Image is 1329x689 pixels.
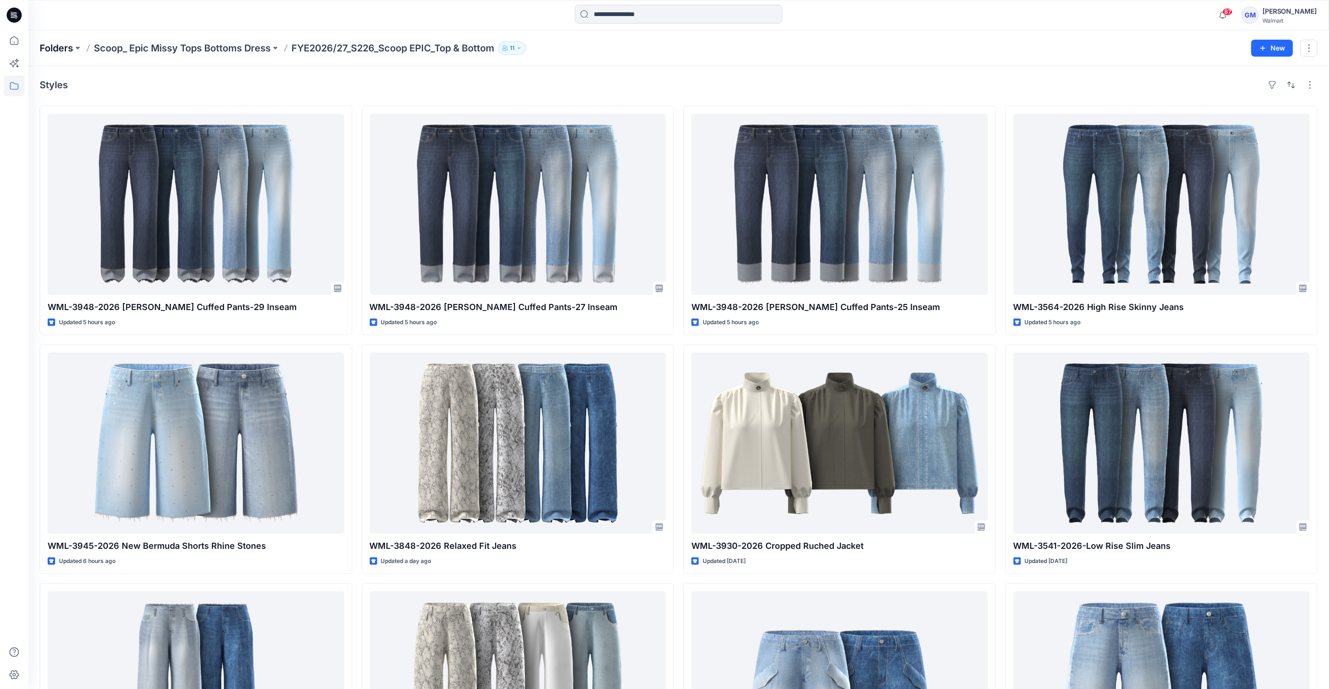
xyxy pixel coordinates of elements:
a: Scoop_ Epic Missy Tops Bottoms Dress [94,42,271,55]
p: WML-3948-2026 [PERSON_NAME] Cuffed Pants-29 Inseam [48,301,344,314]
p: Updated 6 hours ago [59,556,116,566]
button: 11 [498,42,526,55]
a: WML-3848-2026 Relaxed Fit Jeans [370,353,666,534]
button: New [1251,40,1293,57]
a: WML-3948-2026 Benton Cuffed Pants-29 Inseam [48,114,344,295]
div: Walmart [1263,17,1317,24]
a: WML-3948-2026 Benton Cuffed Pants-27 Inseam [370,114,666,295]
p: Updated 5 hours ago [1025,318,1081,328]
a: WML-3930-2026 Cropped Ruched Jacket [691,353,988,534]
p: Updated a day ago [381,556,432,566]
a: Folders [40,42,73,55]
span: 87 [1222,8,1233,16]
p: Updated 5 hours ago [381,318,437,328]
a: WML-3948-2026 Benton Cuffed Pants-25 Inseam [691,114,988,295]
p: FYE2026/27_S226_Scoop EPIC_Top & Bottom [291,42,494,55]
p: 11 [510,43,515,53]
a: WML-3945-2026 New Bermuda Shorts Rhine Stones [48,353,344,534]
p: Updated 5 hours ago [703,318,759,328]
h4: Styles [40,79,68,91]
p: WML-3948-2026 [PERSON_NAME] Cuffed Pants-27 Inseam [370,301,666,314]
p: WML-3848-2026 Relaxed Fit Jeans [370,539,666,553]
p: WML-3541-2026-Low Rise Slim Jeans [1013,539,1310,553]
div: GM [1242,7,1259,24]
a: WML-3541-2026-Low Rise Slim Jeans [1013,353,1310,534]
a: WML-3564-2026 High Rise Skinny Jeans [1013,114,1310,295]
p: WML-3564-2026 High Rise Skinny Jeans [1013,301,1310,314]
p: Updated [DATE] [1025,556,1068,566]
p: Updated 5 hours ago [59,318,115,328]
p: WML-3948-2026 [PERSON_NAME] Cuffed Pants-25 Inseam [691,301,988,314]
p: Updated [DATE] [703,556,746,566]
p: WML-3930-2026 Cropped Ruched Jacket [691,539,988,553]
div: [PERSON_NAME] [1263,6,1317,17]
p: WML-3945-2026 New Bermuda Shorts Rhine Stones [48,539,344,553]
